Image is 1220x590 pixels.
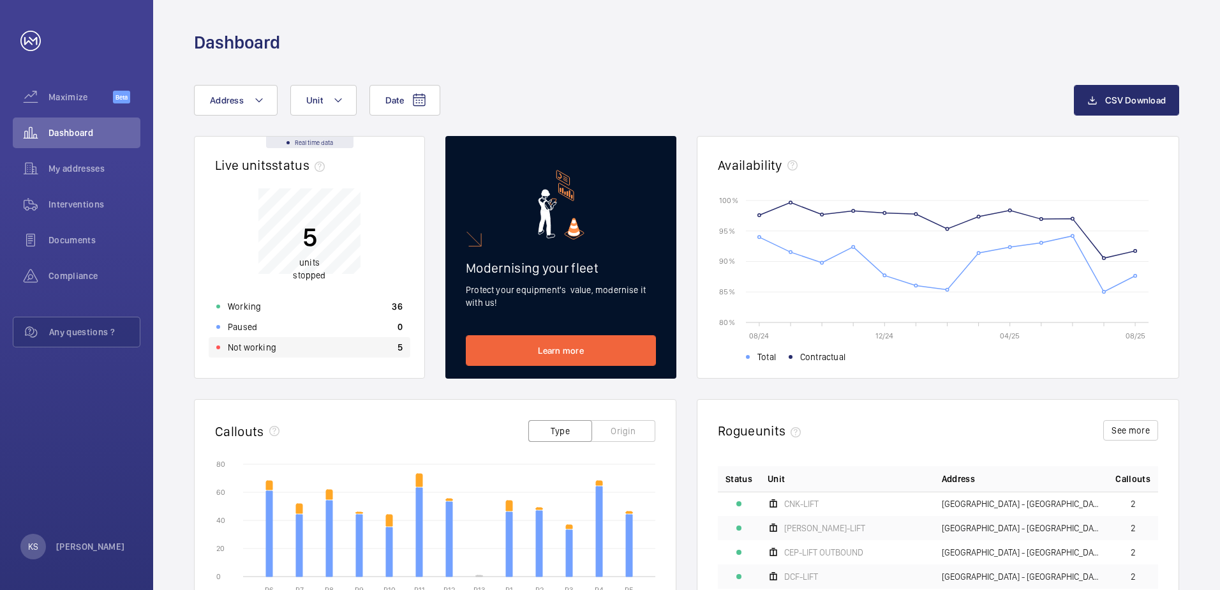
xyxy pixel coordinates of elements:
[768,473,785,485] span: Unit
[293,256,325,282] p: units
[1115,473,1150,485] span: Callouts
[528,420,592,442] button: Type
[591,420,655,442] button: Origin
[293,270,325,280] span: stopped
[784,499,819,508] span: CNK-LIFT
[757,351,776,363] span: Total
[1131,499,1136,508] span: 2
[749,331,769,340] text: 08/24
[725,473,752,485] p: Status
[228,321,257,333] p: Paused
[784,572,818,581] span: DCF-LIFT
[800,351,845,363] span: Contractual
[1074,85,1179,116] button: CSV Download
[719,195,738,204] text: 100 %
[784,548,863,557] span: CEP-LIFT OUTBOUND
[1000,331,1020,340] text: 04/25
[942,548,1101,557] span: [GEOGRAPHIC_DATA] - [GEOGRAPHIC_DATA],
[215,423,264,439] h2: Callouts
[272,157,330,173] span: status
[719,317,735,326] text: 80 %
[369,85,440,116] button: Date
[48,162,140,175] span: My addresses
[466,335,656,366] a: Learn more
[466,260,656,276] h2: Modernising your fleet
[48,269,140,282] span: Compliance
[755,423,807,439] span: units
[718,157,782,173] h2: Availability
[56,540,125,553] p: [PERSON_NAME]
[1103,420,1158,441] button: See more
[942,572,1101,581] span: [GEOGRAPHIC_DATA] - [GEOGRAPHIC_DATA],
[398,321,403,333] p: 0
[49,326,140,338] span: Any questions ?
[266,137,353,148] div: Real time data
[293,221,325,253] p: 5
[216,488,225,497] text: 60
[194,31,280,54] h1: Dashboard
[216,572,221,581] text: 0
[385,95,404,105] span: Date
[784,524,865,533] span: [PERSON_NAME]-LIFT
[942,524,1101,533] span: [GEOGRAPHIC_DATA] - [GEOGRAPHIC_DATA],
[875,331,893,340] text: 12/24
[719,257,735,266] text: 90 %
[466,284,656,309] p: Protect your equipment's value, modernise it with us!
[1131,548,1136,557] span: 2
[942,499,1101,508] span: [GEOGRAPHIC_DATA] - [GEOGRAPHIC_DATA],
[306,95,323,105] span: Unit
[1126,331,1145,340] text: 08/25
[48,91,113,103] span: Maximize
[48,234,140,246] span: Documents
[1105,95,1166,105] span: CSV Download
[719,226,735,235] text: 95 %
[1131,524,1136,533] span: 2
[290,85,357,116] button: Unit
[194,85,278,116] button: Address
[392,300,403,313] p: 36
[718,423,806,439] h2: Rogue
[215,157,330,173] h2: Live units
[216,516,225,525] text: 40
[48,198,140,211] span: Interventions
[216,544,225,553] text: 20
[538,170,584,239] img: marketing-card.svg
[216,460,225,469] text: 80
[1131,572,1136,581] span: 2
[228,300,261,313] p: Working
[210,95,244,105] span: Address
[398,341,403,354] p: 5
[48,126,140,139] span: Dashboard
[28,540,38,553] p: KS
[228,341,276,354] p: Not working
[942,473,975,485] span: Address
[113,91,130,103] span: Beta
[719,287,735,296] text: 85 %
